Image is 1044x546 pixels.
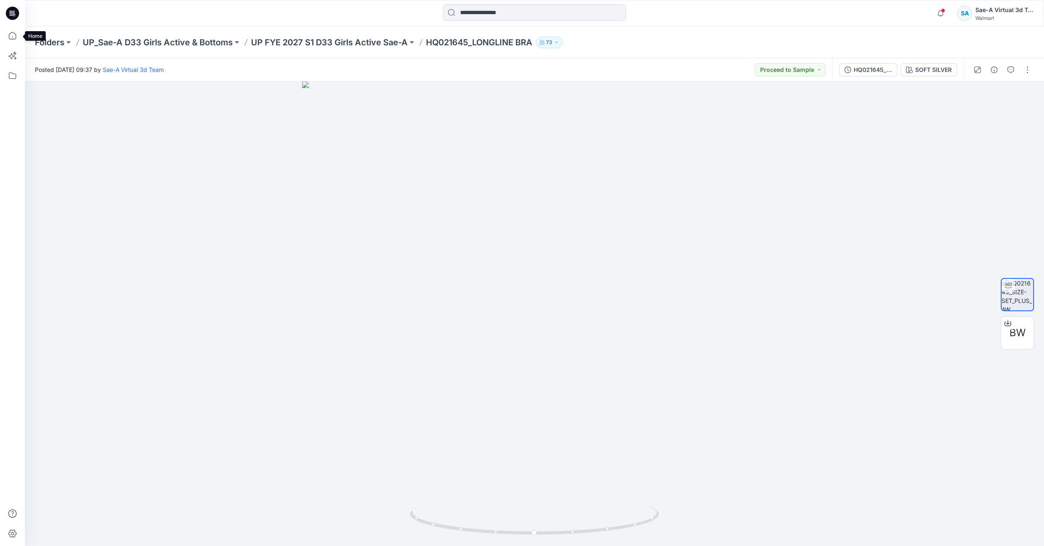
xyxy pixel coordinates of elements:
button: HQ021645_SIZE-SET_PLUS [839,63,897,76]
span: Posted [DATE] 09:37 by [35,65,164,74]
div: SOFT SILVER [915,65,952,74]
img: HQ021645_SIZE-SET_PLUS_AW LONGLINE BRA_SaeA_082925 [1002,279,1033,310]
div: Sae-A Virtual 3d Team [975,5,1034,15]
div: HQ021645_SIZE-SET_PLUS [854,65,892,74]
div: Walmart [975,15,1034,21]
div: SA [957,6,972,21]
a: UP_Sae-A D33 Girls Active & Bottoms [83,37,233,48]
a: Sae-A Virtual 3d Team [103,66,164,73]
button: SOFT SILVER [901,63,957,76]
a: Folders [35,37,64,48]
p: HQ021645_LONGLINE BRA [426,37,532,48]
span: BW [1010,325,1026,340]
a: UP FYE 2027 S1 D33 Girls Active Sae-A [251,37,408,48]
p: 73 [546,38,552,47]
button: Details [987,63,1001,76]
button: 73 [536,37,563,48]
